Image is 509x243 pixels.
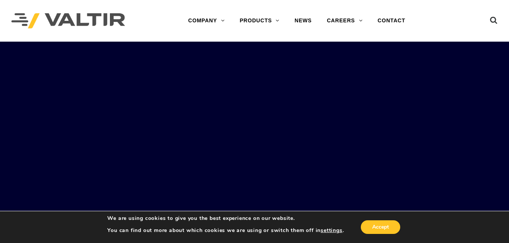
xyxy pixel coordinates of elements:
img: Valtir [11,13,125,29]
a: NEWS [287,13,319,28]
p: We are using cookies to give you the best experience on our website. [107,215,344,222]
button: Accept [361,220,400,234]
p: You can find out more about which cookies we are using or switch them off in . [107,227,344,234]
a: CONTACT [370,13,413,28]
a: CAREERS [319,13,370,28]
a: COMPANY [181,13,232,28]
a: PRODUCTS [232,13,287,28]
button: settings [321,227,342,234]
